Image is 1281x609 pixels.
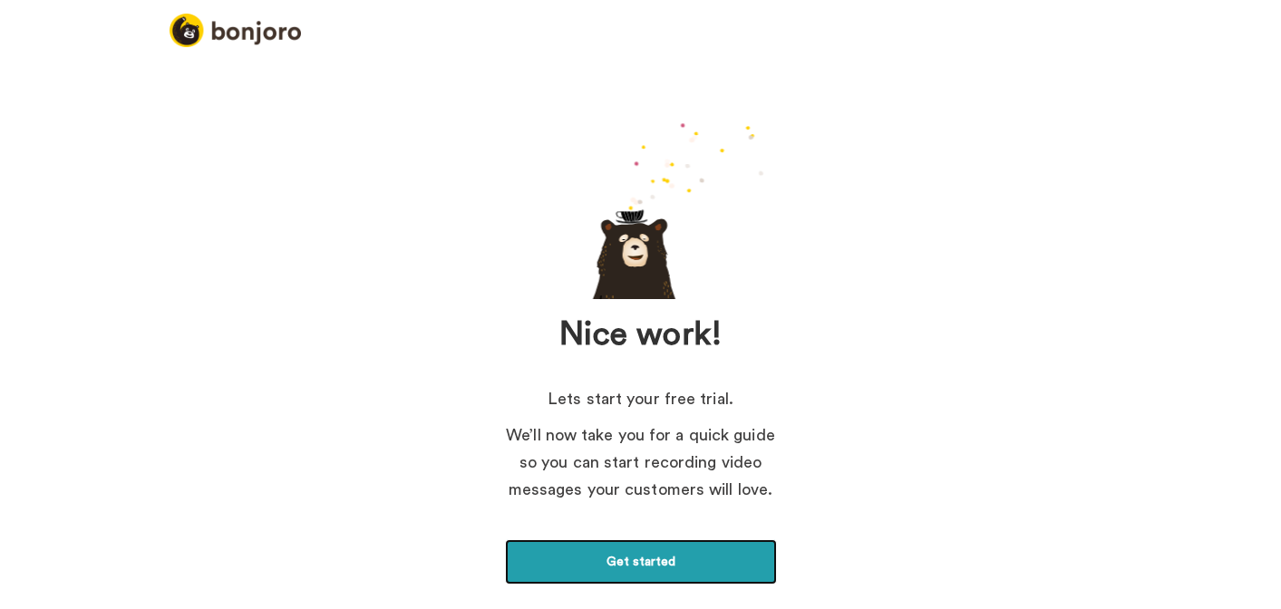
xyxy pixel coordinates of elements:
[437,317,845,353] h1: Nice work!
[170,14,301,47] img: logo_full.png
[505,385,777,412] p: Lets start your free trial.
[505,421,777,503] p: We’ll now take you for a quick guide so you can start recording video messages your customers wil...
[505,539,777,585] a: Get started
[577,118,776,299] div: animation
